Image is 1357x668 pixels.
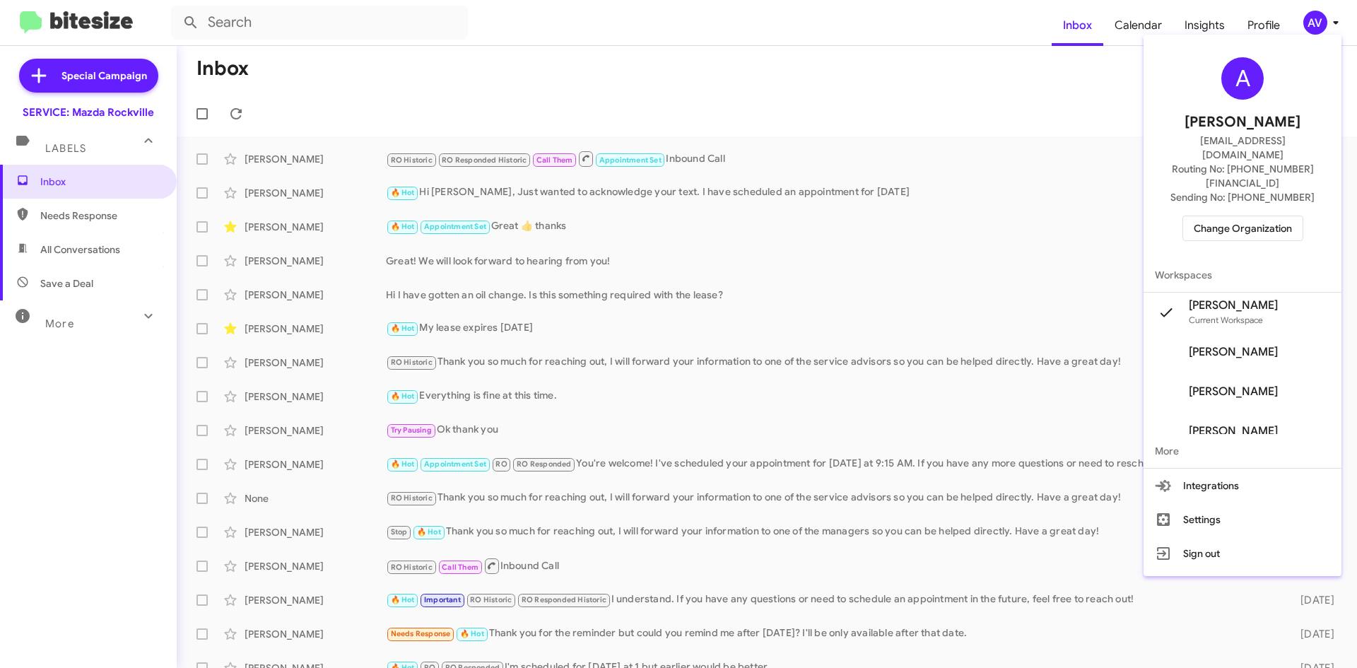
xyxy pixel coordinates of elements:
span: Routing No: [PHONE_NUMBER][FINANCIAL_ID] [1161,162,1324,190]
span: [PERSON_NAME] [1189,385,1278,399]
div: A [1221,57,1264,100]
span: Sending No: [PHONE_NUMBER] [1170,190,1315,204]
button: Sign out [1144,537,1341,570]
span: [PERSON_NAME] [1185,111,1300,134]
span: Workspaces [1144,258,1341,292]
span: [PERSON_NAME] [1189,424,1278,438]
button: Settings [1144,503,1341,537]
button: Change Organization [1182,216,1303,241]
span: Change Organization [1194,216,1292,240]
span: More [1144,434,1341,468]
span: Current Workspace [1189,315,1263,325]
span: [PERSON_NAME] [1189,298,1278,312]
span: [EMAIL_ADDRESS][DOMAIN_NAME] [1161,134,1324,162]
button: Integrations [1144,469,1341,503]
span: [PERSON_NAME] [1189,345,1278,359]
